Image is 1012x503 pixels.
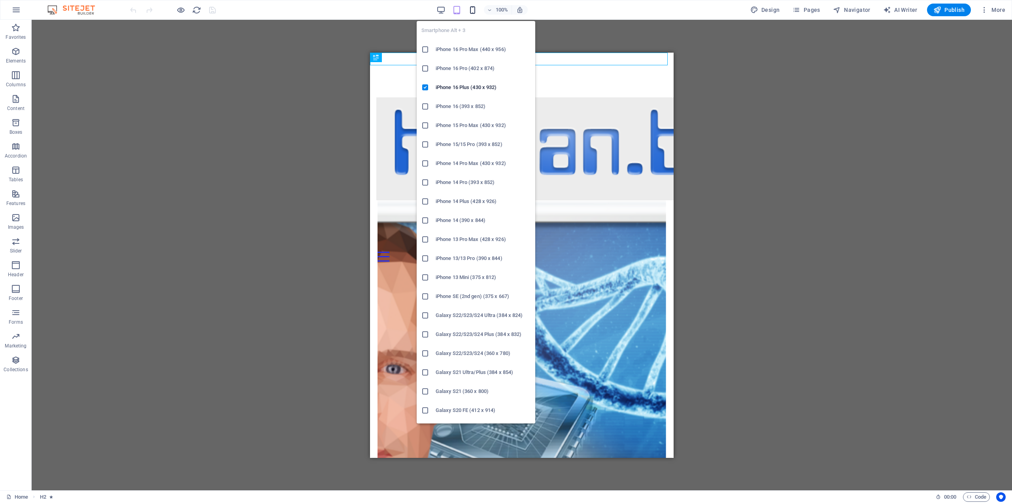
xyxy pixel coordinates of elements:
[5,153,27,159] p: Accordion
[7,105,25,112] p: Content
[6,492,28,502] a: Click to cancel selection. Double-click to open Pages
[516,6,523,13] i: On resize automatically adjust zoom level to fit chosen device.
[792,6,820,14] span: Pages
[192,6,201,15] i: Reload page
[6,34,26,40] p: Favorites
[933,6,965,14] span: Publish
[963,492,990,502] button: Code
[9,129,23,135] p: Boxes
[980,6,1005,14] span: More
[436,102,531,111] h6: iPhone 16 (393 x 852)
[944,492,956,502] span: 00 00
[927,4,971,16] button: Publish
[8,224,24,230] p: Images
[436,311,531,320] h6: Galaxy S22/S23/S24 Ultra (384 x 824)
[436,273,531,282] h6: iPhone 13 Mini (375 x 812)
[436,83,531,92] h6: iPhone 16 Plus (430 x 932)
[436,235,531,244] h6: iPhone 13 Pro Max (428 x 926)
[436,178,531,187] h6: iPhone 14 Pro (393 x 852)
[9,319,23,325] p: Forms
[45,5,105,15] img: Editor Logo
[6,200,25,207] p: Features
[436,216,531,225] h6: iPhone 14 (390 x 844)
[8,271,24,278] p: Header
[9,295,23,302] p: Footer
[833,6,870,14] span: Navigator
[4,366,28,373] p: Collections
[10,248,22,254] p: Slider
[436,197,531,206] h6: iPhone 14 Plus (428 x 926)
[830,4,874,16] button: Navigator
[936,492,957,502] h6: Session time
[747,4,783,16] button: Design
[9,177,23,183] p: Tables
[40,492,53,502] nav: breadcrumb
[436,254,531,263] h6: iPhone 13/13 Pro (390 x 844)
[49,495,53,499] i: Element contains an animation
[880,4,921,16] button: AI Writer
[950,494,951,500] span: :
[436,121,531,130] h6: iPhone 15 Pro Max (430 x 932)
[750,6,780,14] span: Design
[192,5,201,15] button: reload
[6,58,26,64] p: Elements
[40,492,46,502] span: Click to select. Double-click to edit
[789,4,823,16] button: Pages
[436,45,531,54] h6: iPhone 16 Pro Max (440 x 956)
[436,387,531,396] h6: Galaxy S21 (360 x 800)
[436,349,531,358] h6: Galaxy S22/S23/S24 (360 x 780)
[967,492,986,502] span: Code
[436,368,531,377] h6: Galaxy S21 Ultra/Plus (384 x 854)
[883,6,918,14] span: AI Writer
[5,343,26,349] p: Marketing
[977,4,1008,16] button: More
[496,5,508,15] h6: 100%
[6,82,26,88] p: Columns
[436,330,531,339] h6: Galaxy S22/S23/S24 Plus (384 x 832)
[436,292,531,301] h6: iPhone SE (2nd gen) (375 x 667)
[436,64,531,73] h6: iPhone 16 Pro (402 x 874)
[436,159,531,168] h6: iPhone 14 Pro Max (430 x 932)
[436,406,531,415] h6: Galaxy S20 FE (412 x 914)
[484,5,512,15] button: 100%
[996,492,1006,502] button: Usercentrics
[436,140,531,149] h6: iPhone 15/15 Pro (393 x 852)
